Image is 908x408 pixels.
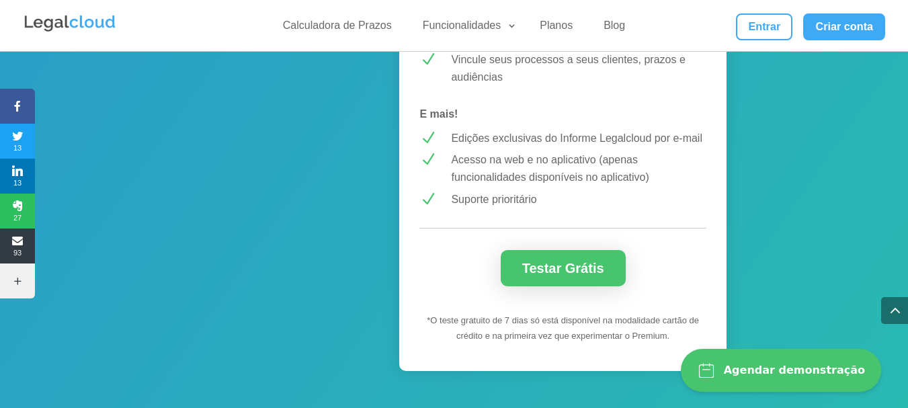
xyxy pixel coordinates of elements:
a: Criar conta [803,13,885,40]
img: Legalcloud Logo [23,13,117,34]
a: Testar Grátis [501,250,626,286]
a: Entrar [736,13,792,40]
a: Calculadora de Prazos [275,19,400,38]
span: N [419,130,436,147]
p: Vincule seus processos a seus clientes, prazos e audiências [451,51,706,85]
a: Planos [532,19,581,38]
strong: E mais! [419,108,458,120]
span: N [419,51,436,68]
p: Suporte prioritário [451,191,706,208]
a: Logo da Legalcloud [23,24,117,36]
a: Blog [595,19,633,38]
a: Funcionalidades [415,19,518,38]
p: Acesso na web e no aplicativo (apenas funcionalidades disponíveis no aplicativo) [451,151,706,186]
span: N [419,151,436,168]
span: N [419,191,436,208]
p: Edições exclusivas do Informe Legalcloud por e-mail [451,130,706,147]
p: *O teste gratuito de 7 dias só está disponível na modalidade cartão de crédito e na primeira vez ... [423,313,702,344]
